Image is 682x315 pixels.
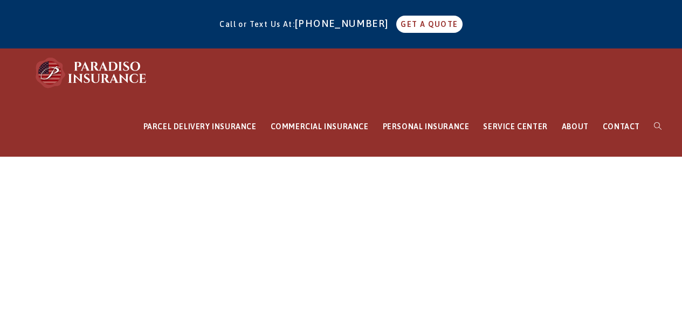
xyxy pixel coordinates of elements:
[396,16,462,33] a: GET A QUOTE
[264,97,376,157] a: COMMERCIAL INSURANCE
[136,97,264,157] a: PARCEL DELIVERY INSURANCE
[219,20,295,29] span: Call or Text Us At:
[383,122,470,131] span: PERSONAL INSURANCE
[376,97,477,157] a: PERSONAL INSURANCE
[562,122,589,131] span: ABOUT
[295,18,394,29] a: [PHONE_NUMBER]
[476,97,554,157] a: SERVICE CENTER
[555,97,596,157] a: ABOUT
[596,97,647,157] a: CONTACT
[483,122,547,131] span: SERVICE CENTER
[32,57,151,89] img: Paradiso Insurance
[143,122,257,131] span: PARCEL DELIVERY INSURANCE
[603,122,640,131] span: CONTACT
[271,122,369,131] span: COMMERCIAL INSURANCE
